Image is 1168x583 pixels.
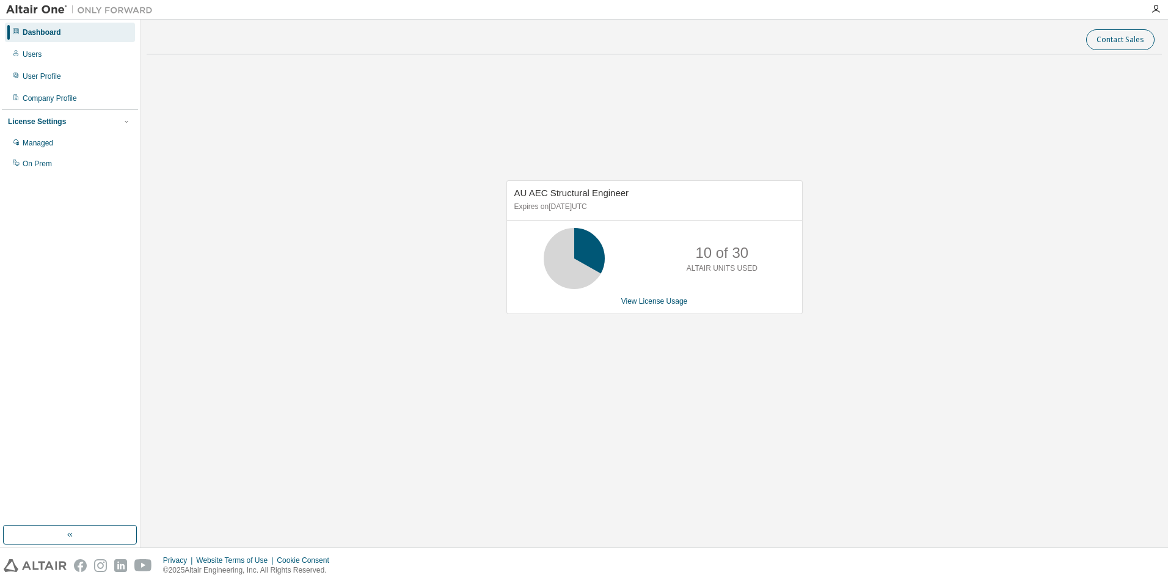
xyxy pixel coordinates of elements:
[621,297,688,306] a: View License Usage
[277,555,336,565] div: Cookie Consent
[1086,29,1155,50] button: Contact Sales
[8,117,66,127] div: License Settings
[163,565,337,576] p: © 2025 Altair Engineering, Inc. All Rights Reserved.
[687,263,757,274] p: ALTAIR UNITS USED
[163,555,196,565] div: Privacy
[134,559,152,572] img: youtube.svg
[23,159,52,169] div: On Prem
[514,202,792,212] p: Expires on [DATE] UTC
[23,28,61,37] div: Dashboard
[74,559,87,572] img: facebook.svg
[114,559,127,572] img: linkedin.svg
[196,555,277,565] div: Website Terms of Use
[23,71,61,81] div: User Profile
[4,559,67,572] img: altair_logo.svg
[23,50,42,59] div: Users
[23,138,53,148] div: Managed
[94,559,107,572] img: instagram.svg
[514,188,629,198] span: AU AEC Structural Engineer
[23,94,77,103] div: Company Profile
[695,243,748,263] p: 10 of 30
[6,4,159,16] img: Altair One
